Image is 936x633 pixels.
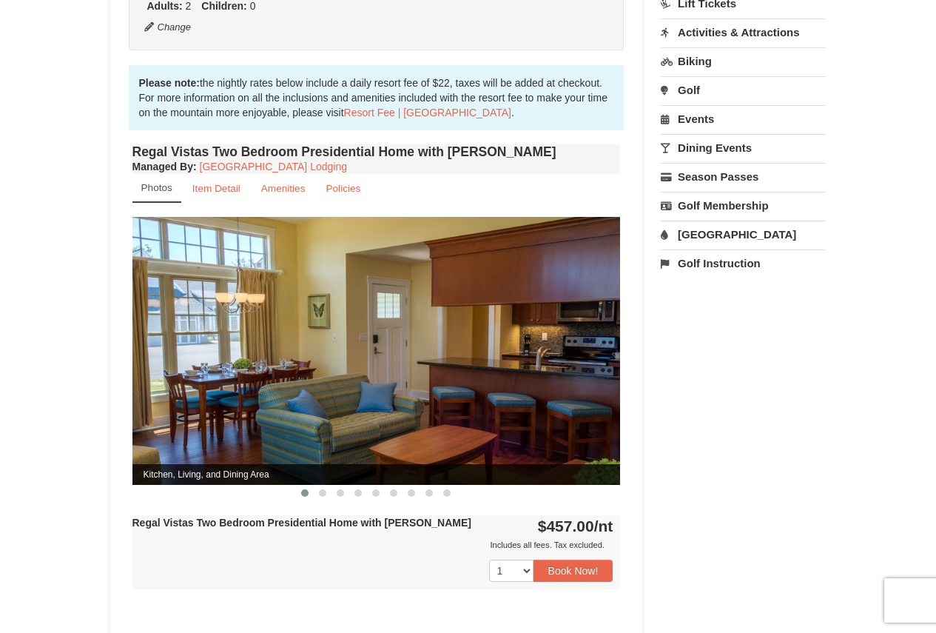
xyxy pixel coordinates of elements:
[661,163,826,190] a: Season Passes
[661,47,826,75] a: Biking
[129,65,624,130] div: the nightly rates below include a daily resort fee of $22, taxes will be added at checkout. For m...
[661,105,826,133] a: Events
[200,161,347,173] a: [GEOGRAPHIC_DATA] Lodging
[316,174,370,203] a: Policies
[144,19,192,36] button: Change
[661,192,826,219] a: Golf Membership
[661,76,826,104] a: Golf
[533,560,613,582] button: Book Now!
[132,217,621,484] img: Kitchen, Living, and Dining Area
[261,183,306,194] small: Amenities
[252,174,315,203] a: Amenities
[326,183,360,194] small: Policies
[132,144,621,159] h4: Regal Vistas Two Bedroom Presidential Home with [PERSON_NAME]
[132,161,197,173] strong: :
[183,174,250,203] a: Item Detail
[661,221,826,248] a: [GEOGRAPHIC_DATA]
[661,19,826,46] a: Activities & Attractions
[132,464,621,485] span: Kitchen, Living, and Dining Area
[141,182,172,193] small: Photos
[132,161,193,173] span: Managed By
[132,174,181,203] a: Photos
[132,537,613,552] div: Includes all fees. Tax excluded.
[192,183,240,194] small: Item Detail
[661,249,826,277] a: Golf Instruction
[344,107,511,118] a: Resort Fee | [GEOGRAPHIC_DATA]
[594,518,613,535] span: /nt
[139,77,200,89] strong: Please note:
[132,517,471,529] strong: Regal Vistas Two Bedroom Presidential Home with [PERSON_NAME]
[538,518,613,535] strong: $457.00
[661,134,826,161] a: Dining Events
